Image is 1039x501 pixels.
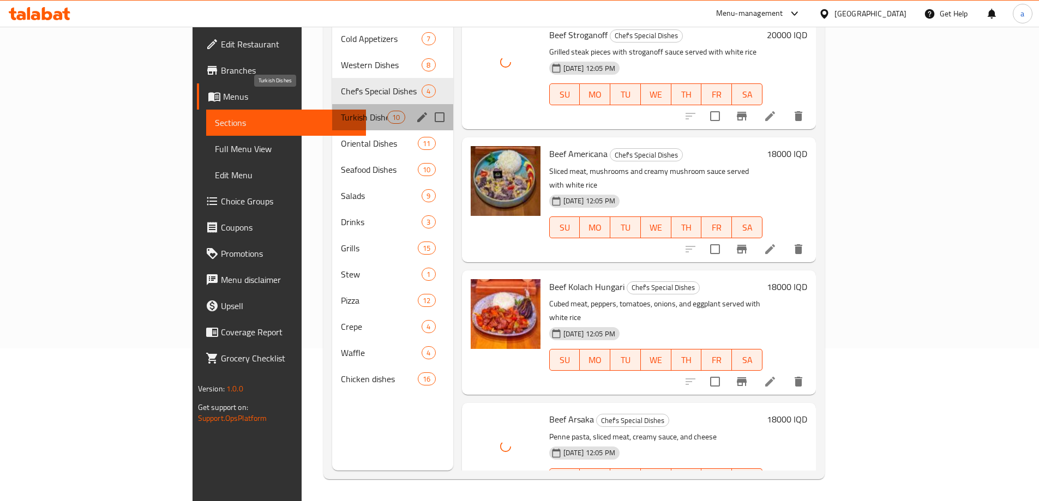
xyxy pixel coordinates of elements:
[732,83,762,105] button: SA
[332,235,453,261] div: Grills15
[221,299,357,312] span: Upsell
[198,400,248,414] span: Get support on:
[332,26,453,52] div: Cold Appetizers7
[610,29,682,42] span: Chef's Special Dishes
[418,243,435,253] span: 15
[198,411,267,425] a: Support.OpsPlatform
[332,21,453,396] nav: Menu sections
[610,216,641,238] button: TU
[580,216,610,238] button: MO
[341,84,422,98] div: Chef's Special Dishes
[704,370,726,393] span: Select to update
[414,109,430,125] button: edit
[422,189,435,202] div: items
[198,382,225,396] span: Version:
[615,87,636,102] span: TU
[584,220,606,236] span: MO
[221,273,357,286] span: Menu disclaimer
[615,352,636,368] span: TU
[584,352,606,368] span: MO
[422,320,435,333] div: items
[197,214,366,240] a: Coupons
[341,215,422,228] span: Drinks
[701,349,732,371] button: FR
[554,87,576,102] span: SU
[418,163,435,176] div: items
[197,345,366,371] a: Grocery Checklist
[341,372,418,385] div: Chicken dishes
[615,220,636,236] span: TU
[729,103,755,129] button: Branch-specific-item
[704,238,726,261] span: Select to update
[226,382,243,396] span: 1.0.0
[206,162,366,188] a: Edit Menu
[422,322,435,332] span: 4
[341,163,418,176] span: Seafood Dishes
[641,349,671,371] button: WE
[221,195,357,208] span: Choice Groups
[610,83,641,105] button: TU
[676,87,698,102] span: TH
[580,83,610,105] button: MO
[215,142,357,155] span: Full Menu View
[422,191,435,201] span: 9
[764,110,777,123] a: Edit menu item
[767,412,807,427] h6: 18000 IQD
[597,414,669,427] span: Chef's Special Dishes
[418,372,435,385] div: items
[332,209,453,235] div: Drinks3
[785,236,812,262] button: delete
[729,236,755,262] button: Branch-specific-item
[549,83,580,105] button: SU
[610,149,682,161] span: Chef's Special Dishes
[341,320,422,333] div: Crepe
[676,220,698,236] span: TH
[671,83,702,105] button: TH
[767,279,807,294] h6: 18000 IQD
[732,468,762,490] button: SA
[549,27,608,43] span: Beef Stroganoff
[834,8,906,20] div: [GEOGRAPHIC_DATA]
[584,87,606,102] span: MO
[671,216,702,238] button: TH
[221,221,357,234] span: Coupons
[706,352,728,368] span: FR
[332,183,453,209] div: Salads9
[422,346,435,359] div: items
[332,261,453,287] div: Stew1
[332,104,453,130] div: Turkish Dishes10edit
[704,105,726,128] span: Select to update
[736,87,758,102] span: SA
[341,189,422,202] span: Salads
[549,349,580,371] button: SU
[559,448,620,458] span: [DATE] 12:05 PM
[701,83,732,105] button: FR
[580,468,610,490] button: MO
[610,468,641,490] button: TU
[197,31,366,57] a: Edit Restaurant
[341,137,418,150] span: Oriental Dishes
[549,297,762,324] p: Cubed meat, peppers, tomatoes, onions, and eggplant served with white rice
[610,29,683,43] div: Chef's Special Dishes
[341,294,418,307] span: Pizza
[422,84,435,98] div: items
[559,63,620,74] span: [DATE] 12:05 PM
[785,369,812,395] button: delete
[471,146,540,216] img: Beef Americana
[197,240,366,267] a: Promotions
[422,215,435,228] div: items
[736,220,758,236] span: SA
[767,27,807,43] h6: 20000 IQD
[596,414,669,427] div: Chef's Special Dishes
[418,295,435,306] span: 12
[1020,8,1024,20] span: a
[422,217,435,227] span: 3
[627,281,700,294] div: Chef's Special Dishes
[627,281,699,294] span: Chef's Special Dishes
[197,57,366,83] a: Branches
[549,279,624,295] span: Beef Kolach Hungari
[701,216,732,238] button: FR
[388,112,404,123] span: 10
[559,329,620,339] span: [DATE] 12:05 PM
[610,349,641,371] button: TU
